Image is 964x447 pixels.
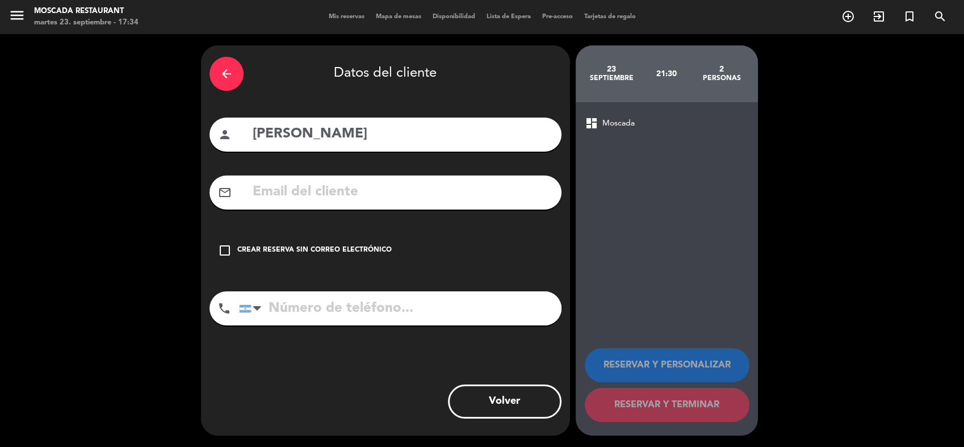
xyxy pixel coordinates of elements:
[209,54,561,94] div: Datos del cliente
[218,186,232,199] i: mail_outline
[872,10,886,23] i: exit_to_app
[9,7,26,28] button: menu
[220,67,233,81] i: arrow_back
[252,181,553,204] input: Email del cliente
[218,244,232,257] i: check_box_outline_blank
[34,6,139,17] div: Moscada Restaurant
[933,10,947,23] i: search
[217,302,231,315] i: phone
[323,14,370,20] span: Mis reservas
[237,245,392,256] div: Crear reserva sin correo electrónico
[370,14,427,20] span: Mapa de mesas
[537,14,579,20] span: Pre-acceso
[239,291,561,325] input: Número de teléfono...
[841,10,855,23] i: add_circle_outline
[694,65,749,74] div: 2
[579,14,642,20] span: Tarjetas de regalo
[427,14,481,20] span: Disponibilidad
[903,10,916,23] i: turned_in_not
[252,123,553,146] input: Nombre del cliente
[448,385,561,419] button: Volver
[585,348,749,382] button: RESERVAR Y PERSONALIZAR
[639,54,694,94] div: 21:30
[584,74,639,83] div: septiembre
[9,7,26,24] i: menu
[218,128,232,141] i: person
[34,17,139,28] div: martes 23. septiembre - 17:34
[694,74,749,83] div: personas
[585,116,598,130] span: dashboard
[584,65,639,74] div: 23
[585,388,749,422] button: RESERVAR Y TERMINAR
[481,14,537,20] span: Lista de Espera
[240,292,266,325] div: Argentina: +54
[602,117,635,130] span: Moscada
